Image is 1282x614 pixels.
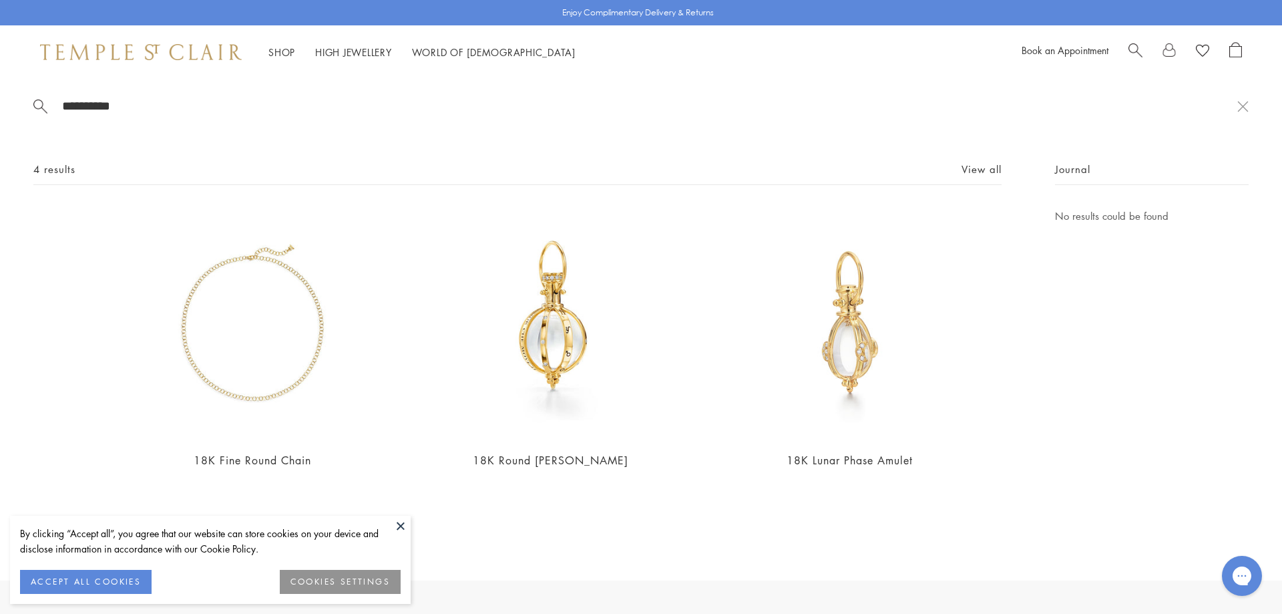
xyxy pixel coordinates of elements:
[33,161,75,178] span: 4 results
[20,570,152,594] button: ACCEPT ALL COOKIES
[473,453,628,468] a: 18K Round [PERSON_NAME]
[787,453,913,468] a: 18K Lunar Phase Amulet
[1215,551,1269,601] iframe: Gorgias live chat messenger
[1055,161,1090,178] span: Journal
[1196,42,1209,62] a: View Wishlist
[194,453,311,468] a: 18K Fine Round Chain
[40,44,242,60] img: Temple St. Clair
[268,44,576,61] nav: Main navigation
[734,208,966,440] img: P51808-E11PVLUN
[412,45,576,59] a: World of [DEMOGRAPHIC_DATA]World of [DEMOGRAPHIC_DATA]
[20,526,401,557] div: By clicking “Accept all”, you agree that our website can store cookies on your device and disclos...
[1128,42,1142,62] a: Search
[280,570,401,594] button: COOKIES SETTINGS
[961,162,1002,176] a: View all
[435,208,666,440] img: 18K Round Astrid Amulet
[315,45,392,59] a: High JewelleryHigh Jewellery
[1229,42,1242,62] a: Open Shopping Bag
[268,45,295,59] a: ShopShop
[1055,208,1249,224] p: No results could be found
[562,6,714,19] p: Enjoy Complimentary Delivery & Returns
[136,208,368,440] img: N88852-FN4RD18
[1022,43,1108,57] a: Book an Appointment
